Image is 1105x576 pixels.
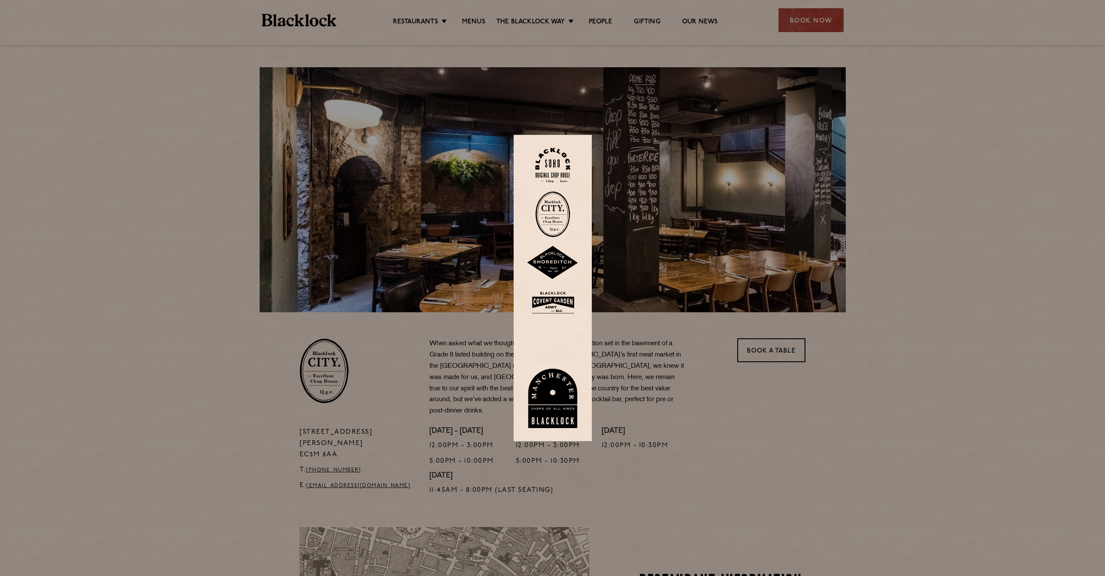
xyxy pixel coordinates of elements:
img: Shoreditch-stamp-v2-default.svg [527,238,579,272]
img: City-stamp-default.svg [535,183,570,229]
img: BL_CW_Logo_Website.svg [527,317,579,368]
img: Soho-stamp-default.svg [535,140,570,175]
img: BL_Manchester_Logo-bleed.png [527,376,579,436]
img: BLA_1470_CoventGarden_Website_Solid.svg [527,281,579,309]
